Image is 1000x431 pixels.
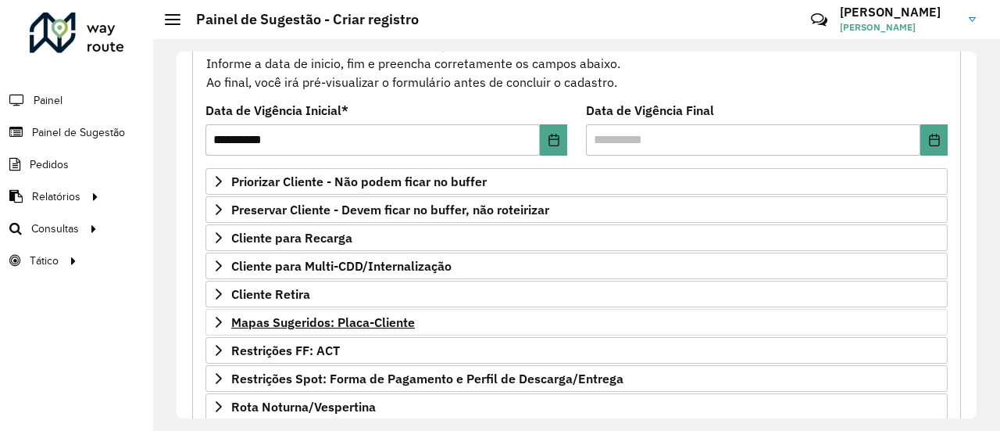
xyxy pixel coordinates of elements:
span: Restrições Spot: Forma de Pagamento e Perfil de Descarga/Entrega [231,372,623,385]
span: [PERSON_NAME] [840,20,957,34]
a: Cliente para Recarga [205,224,948,251]
a: Preservar Cliente - Devem ficar no buffer, não roteirizar [205,196,948,223]
a: Mapas Sugeridos: Placa-Cliente [205,309,948,336]
span: Consultas [31,221,79,237]
a: Restrições FF: ACT [205,337,948,364]
span: Pedidos [30,156,69,173]
span: Rota Noturna/Vespertina [231,400,376,413]
a: Restrições Spot: Forma de Pagamento e Perfil de Descarga/Entrega [205,365,948,392]
strong: Cadastro Painel de sugestão de roteirização: [206,37,464,52]
span: Preservar Cliente - Devem ficar no buffer, não roteirizar [231,203,549,216]
h2: Painel de Sugestão - Criar registro [180,11,419,28]
button: Choose Date [540,124,567,156]
div: Informe a data de inicio, fim e preencha corretamente os campos abaixo. Ao final, você irá pré-vi... [205,34,948,92]
span: Mapas Sugeridos: Placa-Cliente [231,316,415,329]
span: Painel [34,92,62,109]
span: Priorizar Cliente - Não podem ficar no buffer [231,175,487,188]
a: Cliente Retira [205,281,948,307]
a: Cliente para Multi-CDD/Internalização [205,253,948,279]
span: Relatórios [32,189,80,205]
span: Cliente Retira [231,288,310,300]
button: Choose Date [920,124,948,156]
h3: [PERSON_NAME] [840,5,957,20]
span: Cliente para Multi-CDD/Internalização [231,260,452,272]
a: Rota Noturna/Vespertina [205,393,948,420]
span: Restrições FF: ACT [231,344,340,357]
a: Contato Rápido [802,3,836,37]
span: Painel de Sugestão [32,124,125,141]
span: Tático [30,253,59,269]
label: Data de Vigência Inicial [205,101,348,120]
span: Cliente para Recarga [231,232,352,244]
a: Priorizar Cliente - Não podem ficar no buffer [205,168,948,195]
label: Data de Vigência Final [586,101,714,120]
